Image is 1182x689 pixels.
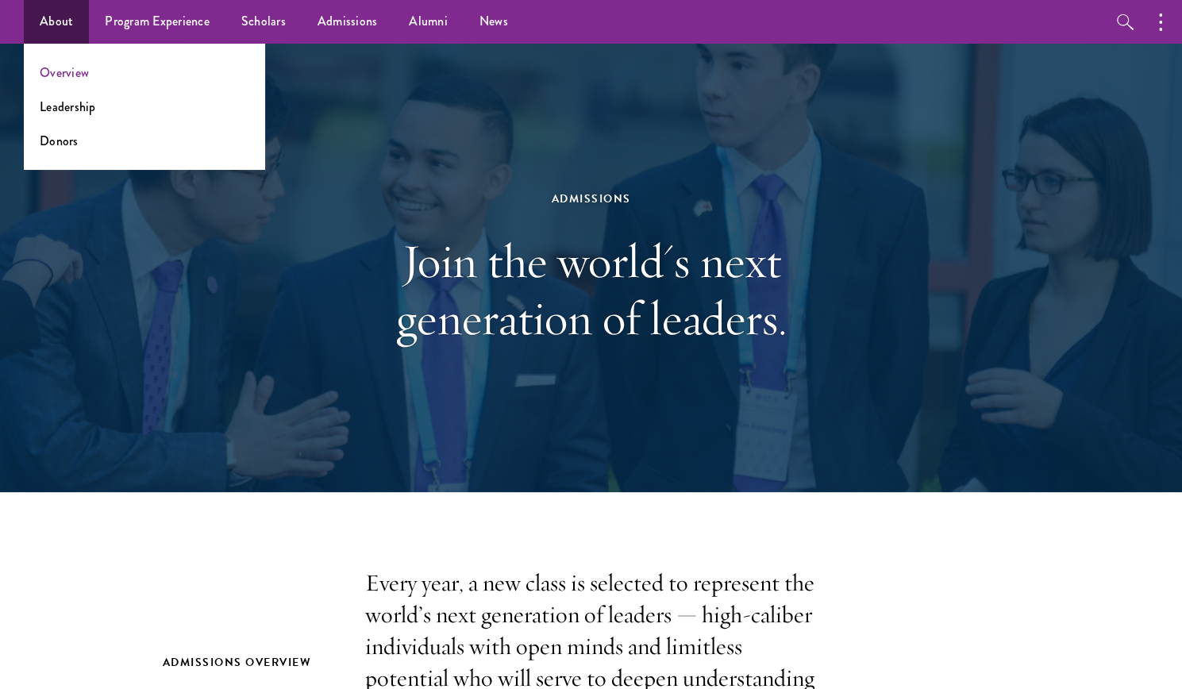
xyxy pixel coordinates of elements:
[40,64,89,82] a: Overview
[163,652,333,672] h2: Admissions Overview
[318,189,865,209] div: Admissions
[318,233,865,347] h1: Join the world's next generation of leaders.
[40,132,79,150] a: Donors
[40,98,96,116] a: Leadership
